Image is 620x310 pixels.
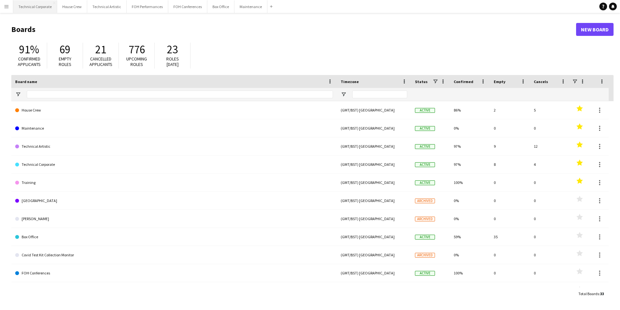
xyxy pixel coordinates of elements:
div: 0 [490,264,530,282]
div: (GMT/BST) [GEOGRAPHIC_DATA] [337,210,411,228]
button: House Crew [57,0,87,13]
span: Total Boards [578,291,599,296]
a: Technical Artistic [15,137,333,155]
div: 0% [450,119,490,137]
div: 59% [450,228,490,246]
div: 0% [450,210,490,228]
div: 2 [490,101,530,119]
div: 88% [450,282,490,300]
div: 9 [490,137,530,155]
a: Box Office [15,228,333,246]
button: FOH Performances [127,0,168,13]
a: Maintenance [15,119,333,137]
div: 100% [450,264,490,282]
div: (GMT/BST) [GEOGRAPHIC_DATA] [337,119,411,137]
button: Open Filter Menu [341,91,346,97]
span: 91% [19,42,39,57]
div: 8 [490,155,530,173]
div: 0 [490,119,530,137]
a: House Crew [15,101,333,119]
div: 15 [490,282,530,300]
span: Active [415,180,435,185]
span: Status [415,79,428,84]
button: Open Filter Menu [15,91,21,97]
div: 0% [450,192,490,209]
span: 69 [59,42,70,57]
div: 0% [450,246,490,264]
input: Timezone Filter Input [352,91,407,98]
span: Active [415,271,435,276]
div: (GMT/BST) [GEOGRAPHIC_DATA] [337,174,411,191]
span: 776 [129,42,145,57]
button: Technical Artistic [87,0,127,13]
input: Board name Filter Input [27,91,333,98]
div: 0 [530,228,570,246]
span: Confirmed applicants [18,56,41,67]
div: 97% [450,155,490,173]
div: 0 [530,192,570,209]
span: Archived [415,198,435,203]
div: (GMT/BST) [GEOGRAPHIC_DATA] [337,228,411,246]
a: Technical Corporate [15,155,333,174]
a: Training [15,174,333,192]
div: 97% [450,137,490,155]
div: 0 [530,119,570,137]
div: 0 [490,174,530,191]
span: Active [415,108,435,113]
button: Technical Corporate [13,0,57,13]
span: Archived [415,217,435,221]
h1: Boards [11,25,576,34]
div: 35 [490,228,530,246]
button: Box Office [207,0,234,13]
span: Empty roles [59,56,71,67]
div: 5 [530,101,570,119]
a: FOH Performances [15,282,333,300]
span: 23 [167,42,178,57]
div: : [578,287,604,300]
span: Archived [415,253,435,258]
div: 86% [450,101,490,119]
span: Active [415,162,435,167]
div: 0 [530,174,570,191]
span: 21 [95,42,106,57]
button: Maintenance [234,0,267,13]
div: 0 [530,282,570,300]
div: 12 [530,137,570,155]
div: (GMT/BST) [GEOGRAPHIC_DATA] [337,101,411,119]
div: (GMT/BST) [GEOGRAPHIC_DATA] [337,137,411,155]
div: 0 [490,210,530,228]
div: 0 [530,246,570,264]
a: [PERSON_NAME] [15,210,333,228]
span: Roles [DATE] [166,56,179,67]
span: Active [415,126,435,131]
div: (GMT/BST) [GEOGRAPHIC_DATA] [337,192,411,209]
div: 0 [490,246,530,264]
div: (GMT/BST) [GEOGRAPHIC_DATA] [337,282,411,300]
div: 100% [450,174,490,191]
a: FOH Conferences [15,264,333,282]
span: Cancelled applicants [89,56,112,67]
span: Active [415,235,435,240]
span: Active [415,144,435,149]
span: Confirmed [454,79,473,84]
div: 0 [530,264,570,282]
div: (GMT/BST) [GEOGRAPHIC_DATA] [337,155,411,173]
div: 4 [530,155,570,173]
div: 0 [490,192,530,209]
a: New Board [576,23,614,36]
span: Timezone [341,79,359,84]
span: Empty [494,79,505,84]
span: Board name [15,79,37,84]
div: (GMT/BST) [GEOGRAPHIC_DATA] [337,246,411,264]
div: (GMT/BST) [GEOGRAPHIC_DATA] [337,264,411,282]
div: 0 [530,210,570,228]
span: Cancels [534,79,548,84]
span: 33 [600,291,604,296]
a: [GEOGRAPHIC_DATA] [15,192,333,210]
span: Upcoming roles [126,56,147,67]
button: FOH Conferences [168,0,207,13]
a: Covid Test Kit Collection Monitor [15,246,333,264]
